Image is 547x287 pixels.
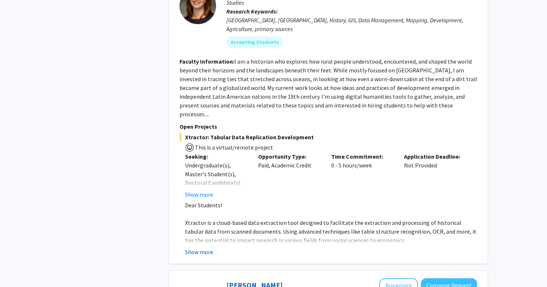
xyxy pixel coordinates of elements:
[185,219,476,244] span: Xtractor is a cloud-based data extraction tool designed to facilitate the extraction and processi...
[226,36,283,48] mat-chip: Accepting Students
[185,248,213,256] button: Show more
[5,254,31,282] iframe: Chat
[180,58,477,118] fg-read-more: I am a historian who explores how rural people understood, encountered, and shaped the world beyo...
[331,152,393,161] p: Time Commitment:
[399,152,472,199] div: Not Provided
[180,58,234,65] b: Faculty Information:
[185,152,247,161] p: Seeking:
[258,152,320,161] p: Opportunity Type:
[326,152,399,199] div: 0 - 5 hours/week
[226,8,278,15] b: Research Keywords:
[253,152,326,199] div: Paid, Academic Credit
[194,144,273,151] span: This is a virtual/remote project
[185,161,247,205] div: Undergraduate(s), Master's Student(s), Doctoral Candidate(s) (PhD, MD, DMD, PharmD, etc.)
[404,152,466,161] p: Application Deadline:
[226,16,477,33] div: [GEOGRAPHIC_DATA], [GEOGRAPHIC_DATA], History, GIS, Data Management, Mapping, Development, Agricu...
[180,133,477,141] span: Xtractor: Tabular Data Replication Development
[180,122,477,131] p: Open Projects
[185,201,222,209] span: Dear Students!
[185,190,213,199] button: Show more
